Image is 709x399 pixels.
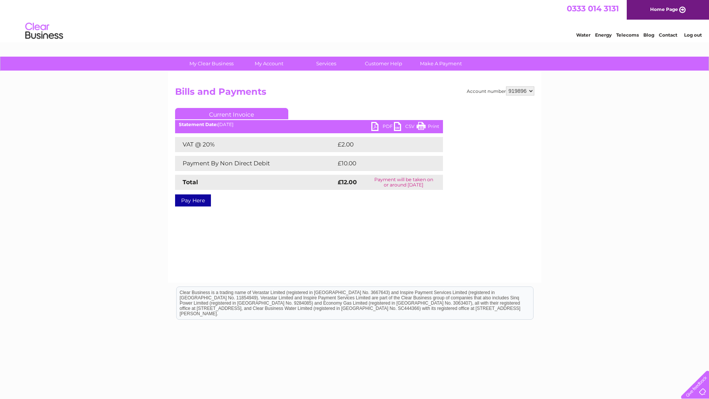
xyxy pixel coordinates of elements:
[175,122,443,127] div: [DATE]
[643,32,654,38] a: Blog
[410,57,472,71] a: Make A Payment
[238,57,300,71] a: My Account
[180,57,243,71] a: My Clear Business
[338,179,357,186] strong: £12.00
[336,137,426,152] td: £2.00
[177,4,533,37] div: Clear Business is a trading name of Verastar Limited (registered in [GEOGRAPHIC_DATA] No. 3667643...
[175,108,288,119] a: Current Invoice
[417,122,439,133] a: Print
[175,194,211,206] a: Pay Here
[659,32,677,38] a: Contact
[179,122,218,127] b: Statement Date:
[616,32,639,38] a: Telecoms
[567,4,619,13] a: 0333 014 3131
[595,32,612,38] a: Energy
[371,122,394,133] a: PDF
[364,175,443,190] td: Payment will be taken on or around [DATE]
[175,156,336,171] td: Payment By Non Direct Debit
[25,20,63,43] img: logo.png
[394,122,417,133] a: CSV
[183,179,198,186] strong: Total
[684,32,702,38] a: Log out
[352,57,415,71] a: Customer Help
[295,57,357,71] a: Services
[175,137,336,152] td: VAT @ 20%
[336,156,428,171] td: £10.00
[175,86,534,101] h2: Bills and Payments
[467,86,534,96] div: Account number
[576,32,591,38] a: Water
